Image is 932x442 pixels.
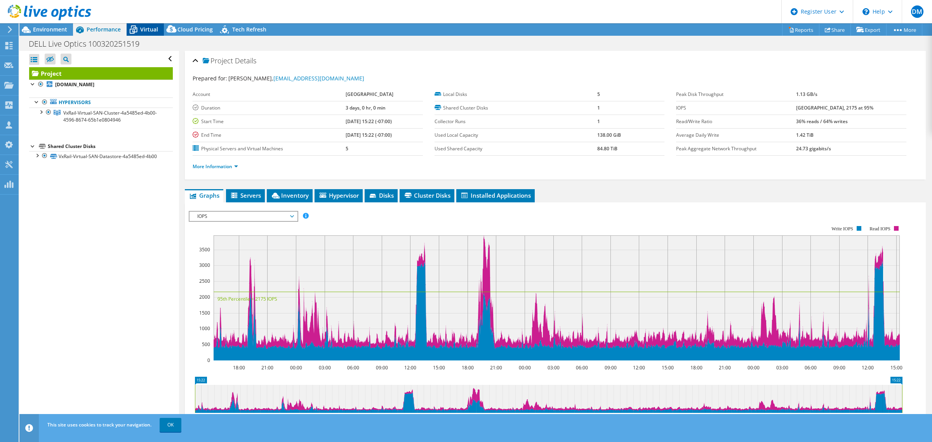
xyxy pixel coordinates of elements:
[140,26,158,33] span: Virtual
[271,191,309,199] span: Inventory
[199,310,210,316] text: 1500
[230,191,261,199] span: Servers
[676,104,796,112] label: IOPS
[199,262,210,268] text: 3000
[199,294,210,300] text: 2000
[597,145,617,152] b: 84.80 TiB
[796,132,814,138] b: 1.42 TiB
[55,81,94,88] b: [DOMAIN_NAME]
[346,118,392,125] b: [DATE] 15:22 (-07:00)
[261,364,273,371] text: 21:00
[160,418,181,432] a: OK
[782,24,819,36] a: Reports
[576,364,588,371] text: 06:00
[199,278,210,284] text: 2500
[193,131,345,139] label: End Time
[29,151,173,161] a: VxRail-Virtual-SAN-Datastore-4a5485ed-4b00
[189,191,219,199] span: Graphs
[597,132,621,138] b: 138.00 GiB
[435,131,598,139] label: Used Local Capacity
[232,26,266,33] span: Tech Refresh
[435,104,598,112] label: Shared Cluster Disks
[346,132,392,138] b: [DATE] 15:22 (-07:00)
[369,191,394,199] span: Disks
[29,108,173,125] a: VxRail-Virtual-SAN-Cluster-4a5485ed-4b00-4596-8674-65b1e0804946
[490,364,502,371] text: 21:00
[433,364,445,371] text: 15:00
[833,364,845,371] text: 09:00
[29,97,173,108] a: Hypervisors
[48,142,173,151] div: Shared Cluster Disks
[690,364,702,371] text: 18:00
[862,8,869,15] svg: \n
[33,26,67,33] span: Environment
[796,118,848,125] b: 36% reads / 64% writes
[890,364,902,371] text: 15:00
[597,104,600,111] b: 1
[25,40,151,48] h1: DELL Live Optics 100320251519
[346,104,386,111] b: 3 days, 0 hr, 0 min
[376,364,388,371] text: 09:00
[47,421,151,428] span: This site uses cookies to track your navigation.
[233,364,245,371] text: 18:00
[63,110,157,123] span: VxRail-Virtual-SAN-Cluster-4a5485ed-4b00-4596-8674-65b1e0804946
[273,75,364,82] a: [EMAIL_ADDRESS][DOMAIN_NAME]
[193,163,238,170] a: More Information
[346,145,348,152] b: 5
[235,56,256,65] span: Details
[460,191,531,199] span: Installed Applications
[862,364,874,371] text: 12:00
[819,24,851,36] a: Share
[29,80,173,90] a: [DOMAIN_NAME]
[217,296,277,302] text: 95th Percentile = 2175 IOPS
[676,145,796,153] label: Peak Aggregate Network Throughput
[796,145,831,152] b: 24.73 gigabits/s
[199,325,210,332] text: 1000
[193,145,345,153] label: Physical Servers and Virtual Machines
[886,24,922,36] a: More
[676,118,796,125] label: Read/Write Ratio
[193,75,227,82] label: Prepared for:
[805,364,817,371] text: 06:00
[676,131,796,139] label: Average Daily Write
[347,364,359,371] text: 06:00
[796,104,873,111] b: [GEOGRAPHIC_DATA], 2175 at 95%
[462,364,474,371] text: 18:00
[87,26,121,33] span: Performance
[228,75,364,82] span: [PERSON_NAME],
[203,57,233,65] span: Project
[177,26,213,33] span: Cloud Pricing
[403,191,450,199] span: Cluster Disks
[911,5,923,18] span: DM
[290,364,302,371] text: 00:00
[319,364,331,371] text: 03:00
[435,118,598,125] label: Collector Runs
[548,364,560,371] text: 03:00
[776,364,788,371] text: 03:00
[850,24,887,36] a: Export
[199,246,210,253] text: 3500
[193,118,345,125] label: Start Time
[605,364,617,371] text: 09:00
[662,364,674,371] text: 15:00
[796,91,817,97] b: 1.13 GB/s
[346,91,393,97] b: [GEOGRAPHIC_DATA]
[193,212,293,221] span: IOPS
[633,364,645,371] text: 12:00
[207,357,210,364] text: 0
[435,90,598,98] label: Local Disks
[597,118,600,125] b: 1
[318,191,359,199] span: Hypervisor
[519,364,531,371] text: 00:00
[29,67,173,80] a: Project
[435,145,598,153] label: Used Shared Capacity
[870,226,891,231] text: Read IOPS
[597,91,600,97] b: 5
[719,364,731,371] text: 21:00
[748,364,760,371] text: 00:00
[202,341,210,348] text: 500
[193,104,345,112] label: Duration
[193,90,345,98] label: Account
[404,364,416,371] text: 12:00
[831,226,853,231] text: Write IOPS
